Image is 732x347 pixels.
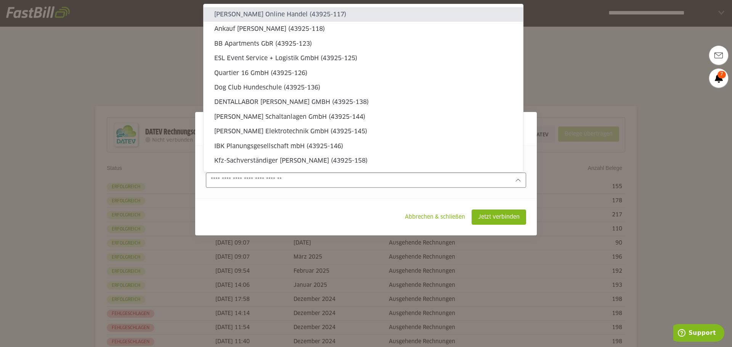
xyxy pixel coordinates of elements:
span: 7 [718,71,726,78]
sl-option: Happ Immo UG & Co. KG (43925-179) [204,168,523,182]
iframe: Öffnet ein Widget, in dem Sie weitere Informationen finden [673,324,724,343]
sl-option: [PERSON_NAME] Elektrotechnik GmbH (43925-145) [204,124,523,139]
sl-option: Quartier 16 GmbH (43925-126) [204,66,523,80]
sl-option: BB Apartments GbR (43925-123) [204,37,523,51]
sl-option: [PERSON_NAME] Online Handel (43925-117) [204,7,523,22]
sl-button: Abbrechen & schließen [398,209,472,225]
sl-button: Jetzt verbinden [472,209,526,225]
sl-option: [PERSON_NAME] Schaltanlagen GmbH (43925-144) [204,110,523,124]
sl-option: Ankauf [PERSON_NAME] (43925-118) [204,22,523,36]
sl-option: ESL Event Service + Logistik GmbH (43925-125) [204,51,523,66]
sl-option: IBK Planungsgesellschaft mbH (43925-146) [204,139,523,154]
sl-option: DENTALLABOR [PERSON_NAME] GMBH (43925-138) [204,95,523,109]
sl-option: Kfz-Sachverständiger [PERSON_NAME] (43925-158) [204,154,523,168]
a: 7 [709,69,728,88]
sl-option: Dog Club Hundeschule (43925-136) [204,80,523,95]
